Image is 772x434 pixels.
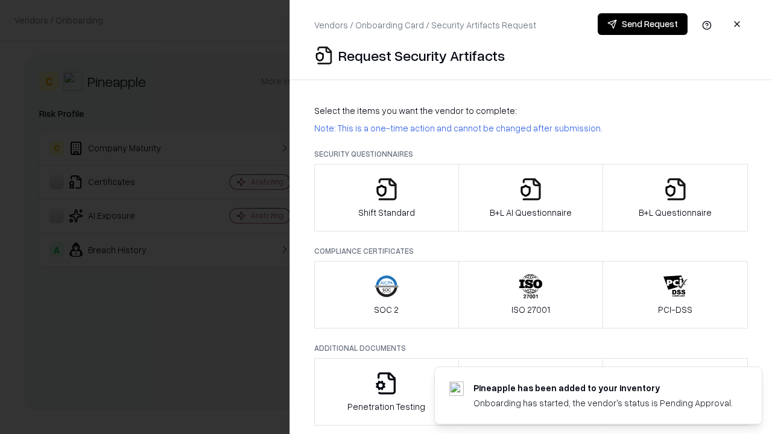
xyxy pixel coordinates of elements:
p: Request Security Artifacts [338,46,505,65]
p: Compliance Certificates [314,246,748,256]
p: Penetration Testing [347,400,425,413]
p: B+L AI Questionnaire [490,206,572,219]
p: ISO 27001 [511,303,550,316]
p: B+L Questionnaire [639,206,712,219]
p: Shift Standard [358,206,415,219]
button: PCI-DSS [603,261,748,329]
button: B+L AI Questionnaire [458,164,604,231]
p: PCI-DSS [658,303,692,316]
img: pineappleenergy.com [449,382,464,396]
button: Privacy Policy [458,358,604,426]
p: SOC 2 [374,303,399,316]
p: Select the items you want the vendor to complete: [314,104,748,117]
p: Additional Documents [314,343,748,353]
div: Pineapple has been added to your inventory [473,382,733,394]
p: Security Questionnaires [314,149,748,159]
div: Onboarding has started, the vendor's status is Pending Approval. [473,397,733,409]
button: B+L Questionnaire [603,164,748,231]
button: SOC 2 [314,261,459,329]
button: Send Request [598,13,688,35]
p: Vendors / Onboarding Card / Security Artifacts Request [314,19,536,31]
button: Penetration Testing [314,358,459,426]
button: ISO 27001 [458,261,604,329]
button: Data Processing Agreement [603,358,748,426]
p: Note: This is a one-time action and cannot be changed after submission. [314,122,748,134]
button: Shift Standard [314,164,459,231]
